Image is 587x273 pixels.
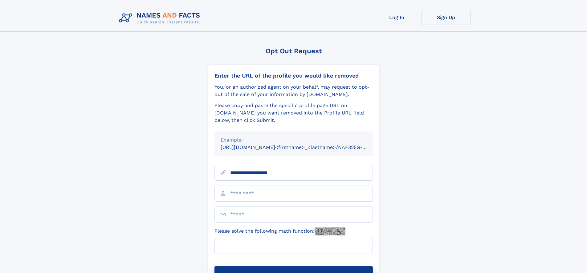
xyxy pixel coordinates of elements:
div: Please copy and paste the specific profile page URL on [DOMAIN_NAME] you want removed into the Pr... [214,102,373,124]
div: Opt Out Request [208,47,379,55]
label: Please solve the following math function: [214,227,345,235]
div: You, or an authorized agent on your behalf, may request to opt-out of the sale of your informatio... [214,83,373,98]
div: Example: [221,136,367,144]
a: Log In [372,10,422,25]
a: Sign Up [422,10,471,25]
img: Logo Names and Facts [116,10,205,26]
small: [URL][DOMAIN_NAME]<firstname>_<lastname>/NAF325G-xxxxxxxx [221,144,385,150]
div: Enter the URL of the profile you would like removed [214,72,373,79]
